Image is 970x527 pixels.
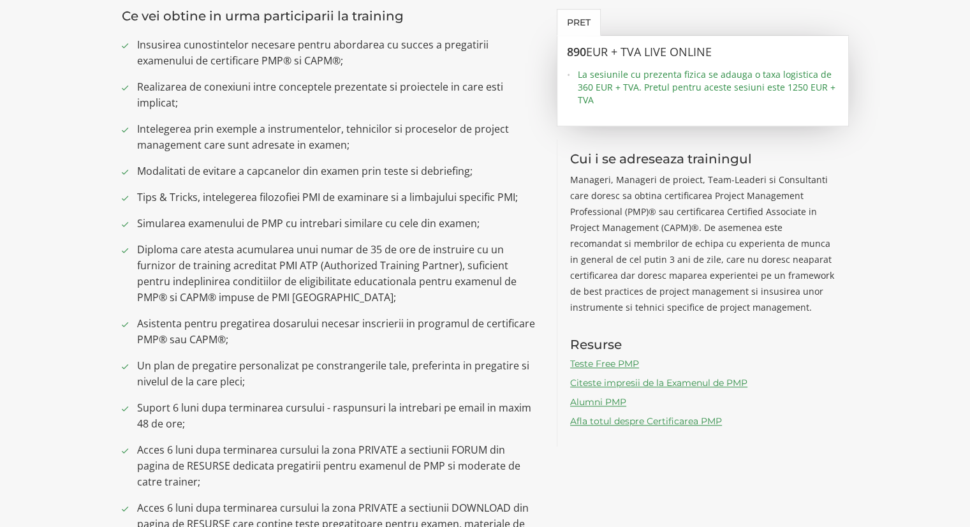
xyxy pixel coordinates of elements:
span: Tips & Tricks, intelegerea filozofiei PMI de examinare si a limbajului specific PMI; [137,189,538,205]
a: Teste Free PMP [570,358,639,369]
span: Asistenta pentru pregatirea dosarului necesar inscrierii in programul de certificare PMP® sau CAPM®; [137,316,538,348]
span: Acces 6 luni dupa terminarea cursului la zona PRIVATE a sectiunii FORUM din pagina de RESURSE ded... [137,442,538,490]
a: Citeste impresii de la Examenul de PMP [570,377,747,389]
p: Manageri, Manageri de proiect, Team-Leaderi si Consultanti care doresc sa obtina certificarea Pro... [570,172,836,315]
span: Intelegerea prin exemple a instrumentelor, tehnicilor si proceselor de project management care su... [137,121,538,153]
h3: Resurse [570,338,836,352]
span: Modalitati de evitare a capcanelor din examen prin teste si debriefing; [137,163,538,179]
h3: Cui i se adreseaza trainingul [570,152,836,166]
span: Simularea examenului de PMP cu intrebari similare cu cele din examen; [137,216,538,232]
span: Suport 6 luni dupa terminarea cursului - raspunsuri la intrebari pe email in maxim 48 de ore; [137,400,538,432]
h3: Ce vei obtine in urma participarii la training [122,9,538,23]
span: Diploma care atesta acumularea unui numar de 35 de ore de instruire cu un furnizor de training ac... [137,242,538,306]
a: Alumni PMP [570,396,626,408]
a: Pret [557,9,601,36]
span: Insusirea cunostintelor necesare pentru abordarea cu succes a pregatirii examenului de certificar... [137,37,538,69]
a: Afla totul despre Certificarea PMP [570,415,722,427]
span: EUR + TVA LIVE ONLINE [586,44,712,59]
span: La sesiunile cu prezenta fizica se adauga o taxa logistica de 360 EUR + TVA. Pretul pentru aceste... [578,68,839,107]
span: Un plan de pregatire personalizat pe constrangerile tale, preferinta in pregatire si nivelul de l... [137,358,538,390]
h3: 890 [567,46,839,59]
span: Realizarea de conexiuni intre conceptele prezentate si proiectele in care esti implicat; [137,79,538,111]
